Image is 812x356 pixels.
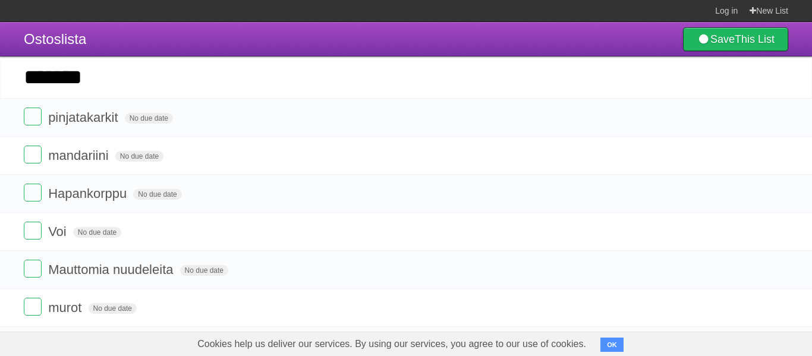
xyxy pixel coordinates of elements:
[115,151,163,162] span: No due date
[48,110,121,125] span: pinjatakarkit
[180,265,228,276] span: No due date
[48,262,176,277] span: Mauttomia nuudeleita
[48,300,84,315] span: murot
[48,148,112,163] span: mandariini
[48,224,70,239] span: Voi
[24,260,42,278] label: Done
[24,184,42,201] label: Done
[48,186,130,201] span: Hapankorppu
[735,33,775,45] b: This List
[600,338,624,352] button: OK
[683,27,788,51] a: SaveThis List
[185,332,598,356] span: Cookies help us deliver our services. By using our services, you agree to our use of cookies.
[73,227,121,238] span: No due date
[89,303,137,314] span: No due date
[125,113,173,124] span: No due date
[133,189,181,200] span: No due date
[24,108,42,125] label: Done
[24,31,86,47] span: Ostoslista
[24,146,42,163] label: Done
[24,222,42,240] label: Done
[24,298,42,316] label: Done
